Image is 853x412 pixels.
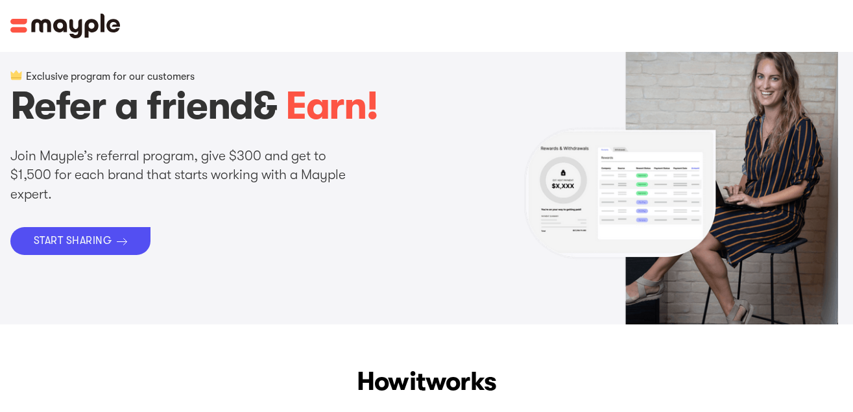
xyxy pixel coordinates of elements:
p: Exclusive program for our customers [26,71,195,83]
a: START SHARING [10,227,150,255]
div: START SHARING [34,235,112,247]
img: Mayple logo [10,14,121,38]
span: it [409,367,426,396]
span: Earn! [285,84,378,128]
p: Join Mayple’s referral program, give $300 and get to $1,500 for each brand that starts working wi... [10,147,348,204]
span: Refer a friend [10,84,253,128]
h2: How works [10,363,843,400]
span: & [253,84,276,128]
